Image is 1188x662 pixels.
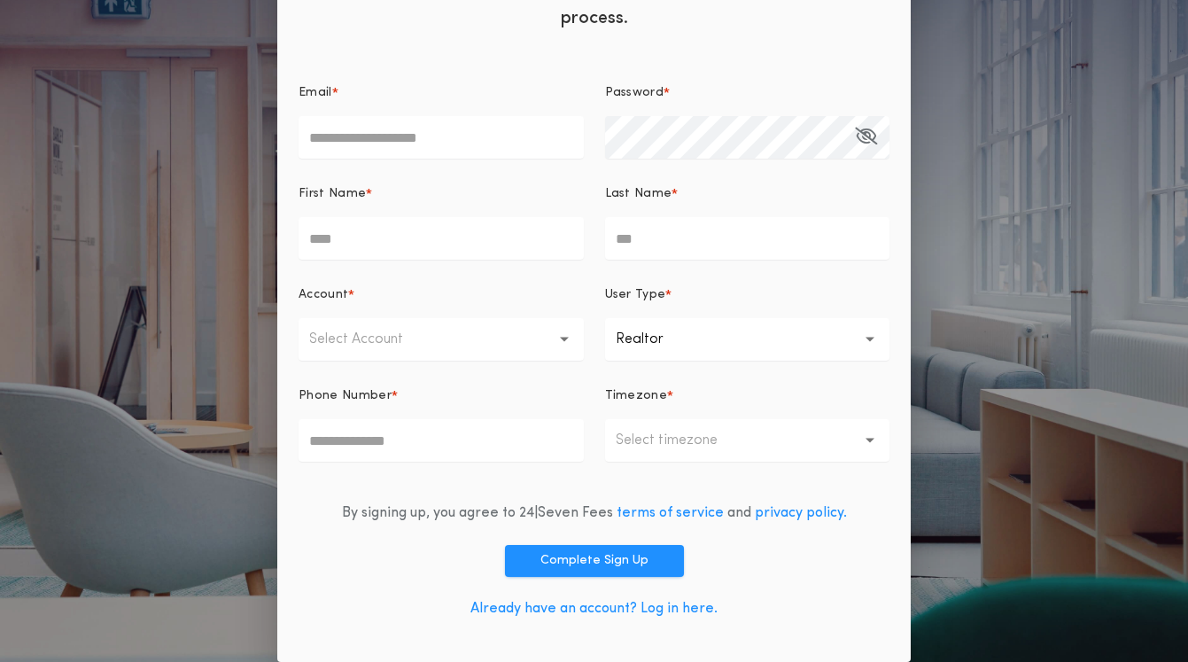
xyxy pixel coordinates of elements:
[299,217,584,260] input: First Name*
[605,116,890,159] input: Password*
[605,419,890,462] button: Select timezone
[470,602,718,616] a: Already have an account? Log in here.
[309,329,431,350] p: Select Account
[855,116,877,159] button: Password*
[605,185,672,203] p: Last Name
[299,286,348,304] p: Account
[342,502,847,524] div: By signing up, you agree to 24|Seven Fees and
[605,318,890,361] button: Realtor
[616,430,746,451] p: Select timezone
[299,116,584,159] input: Email*
[617,506,724,520] a: terms of service
[755,506,847,520] a: privacy policy.
[299,185,366,203] p: First Name
[505,545,684,577] button: Complete Sign Up
[299,318,584,361] button: Select Account
[605,286,666,304] p: User Type
[299,419,584,462] input: Phone Number*
[299,387,392,405] p: Phone Number
[616,329,692,350] p: Realtor
[605,84,664,102] p: Password
[605,217,890,260] input: Last Name*
[605,387,668,405] p: Timezone
[299,84,332,102] p: Email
